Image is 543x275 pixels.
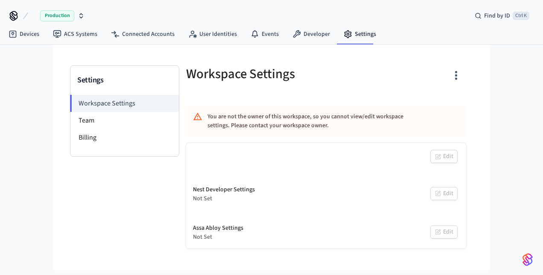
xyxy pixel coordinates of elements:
div: Assa Abloy Settings [193,224,243,233]
div: Not Set [193,194,255,203]
div: Find by IDCtrl K [468,8,536,23]
span: Ctrl K [513,12,529,20]
li: Billing [70,129,179,146]
a: Settings [337,26,383,42]
div: Nest Developer Settings [193,185,255,194]
a: User Identities [181,26,244,42]
h3: Settings [77,74,172,86]
a: Developer [286,26,337,42]
a: ACS Systems [46,26,104,42]
a: Events [244,26,286,42]
li: Team [70,112,179,129]
div: You are not the owner of this workspace, so you cannot view/edit workspace settings. Please conta... [207,109,420,134]
a: Devices [2,26,46,42]
h5: Workspace Settings [186,65,321,83]
div: Not Set [193,233,243,242]
a: Connected Accounts [104,26,181,42]
img: SeamLogoGradient.69752ec5.svg [523,253,533,266]
span: Production [40,10,74,21]
span: Find by ID [484,12,510,20]
li: Workspace Settings [70,95,179,112]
